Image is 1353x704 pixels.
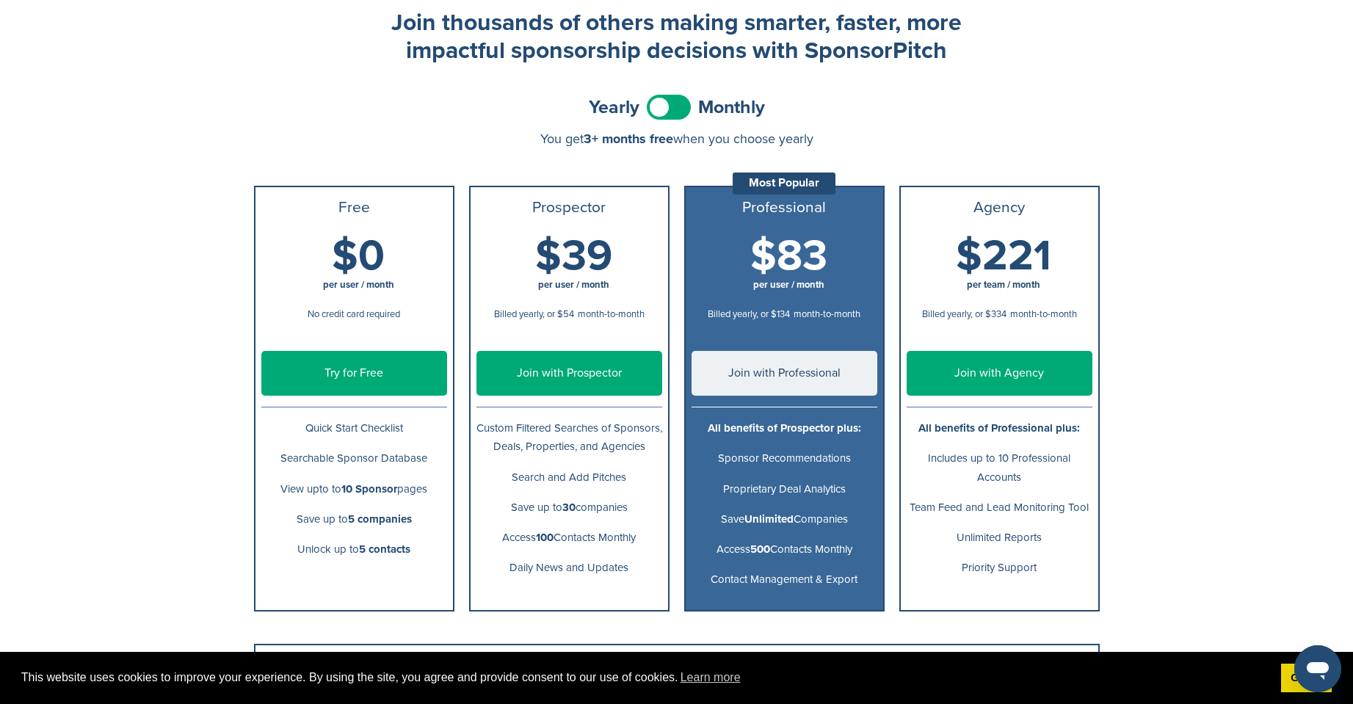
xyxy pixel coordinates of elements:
[918,421,1080,435] b: All benefits of Professional plus:
[794,308,860,320] span: month-to-month
[907,449,1092,486] p: Includes up to 10 Professional Accounts
[261,199,447,217] h3: Free
[907,351,1092,396] a: Join with Agency
[476,529,662,547] p: Access Contacts Monthly
[476,498,662,517] p: Save up to companies
[261,480,447,498] p: View upto to pages
[494,308,574,320] span: Billed yearly, or $54
[562,501,576,514] b: 30
[476,199,662,217] h3: Prospector
[692,540,877,559] p: Access Contacts Monthly
[578,308,645,320] span: month-to-month
[476,559,662,577] p: Daily News and Updates
[1010,308,1077,320] span: month-to-month
[692,570,877,589] p: Contact Management & Export
[692,510,877,529] p: Save Companies
[261,449,447,468] p: Searchable Sponsor Database
[538,279,609,291] span: per user / month
[254,131,1100,146] div: You get when you choose yearly
[359,542,410,556] b: 5 contacts
[956,231,1051,282] span: $221
[584,131,673,147] span: 3+ months free
[750,542,770,556] b: 500
[708,308,790,320] span: Billed yearly, or $134
[692,449,877,468] p: Sponsor Recommendations
[21,667,1269,689] span: This website uses cookies to improve your experience. By using the site, you agree and provide co...
[733,173,835,195] div: Most Popular
[589,98,639,117] span: Yearly
[907,529,1092,547] p: Unlimited Reports
[967,279,1040,291] span: per team / month
[332,231,385,282] span: $0
[907,498,1092,517] p: Team Feed and Lead Monitoring Tool
[476,351,662,396] a: Join with Prospector
[1281,664,1332,693] a: dismiss cookie message
[922,308,1006,320] span: Billed yearly, or $334
[348,512,412,526] b: 5 companies
[750,231,827,282] span: $83
[383,9,971,65] h2: Join thousands of others making smarter, faster, more impactful sponsorship decisions with Sponso...
[341,482,397,496] b: 10 Sponsor
[907,559,1092,577] p: Priority Support
[476,468,662,487] p: Search and Add Pitches
[708,421,861,435] b: All benefits of Prospector plus:
[261,510,447,529] p: Save up to
[261,419,447,438] p: Quick Start Checklist
[536,531,554,544] b: 100
[907,199,1092,217] h3: Agency
[744,512,794,526] b: Unlimited
[692,480,877,498] p: Proprietary Deal Analytics
[1294,645,1341,692] iframe: Button to launch messaging window
[692,199,877,217] h3: Professional
[692,351,877,396] a: Join with Professional
[261,540,447,559] p: Unlock up to
[535,231,612,282] span: $39
[698,98,765,117] span: Monthly
[308,308,400,320] span: No credit card required
[678,667,743,689] a: learn more about cookies
[323,279,394,291] span: per user / month
[476,419,662,456] p: Custom Filtered Searches of Sponsors, Deals, Properties, and Agencies
[753,279,824,291] span: per user / month
[261,351,447,396] a: Try for Free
